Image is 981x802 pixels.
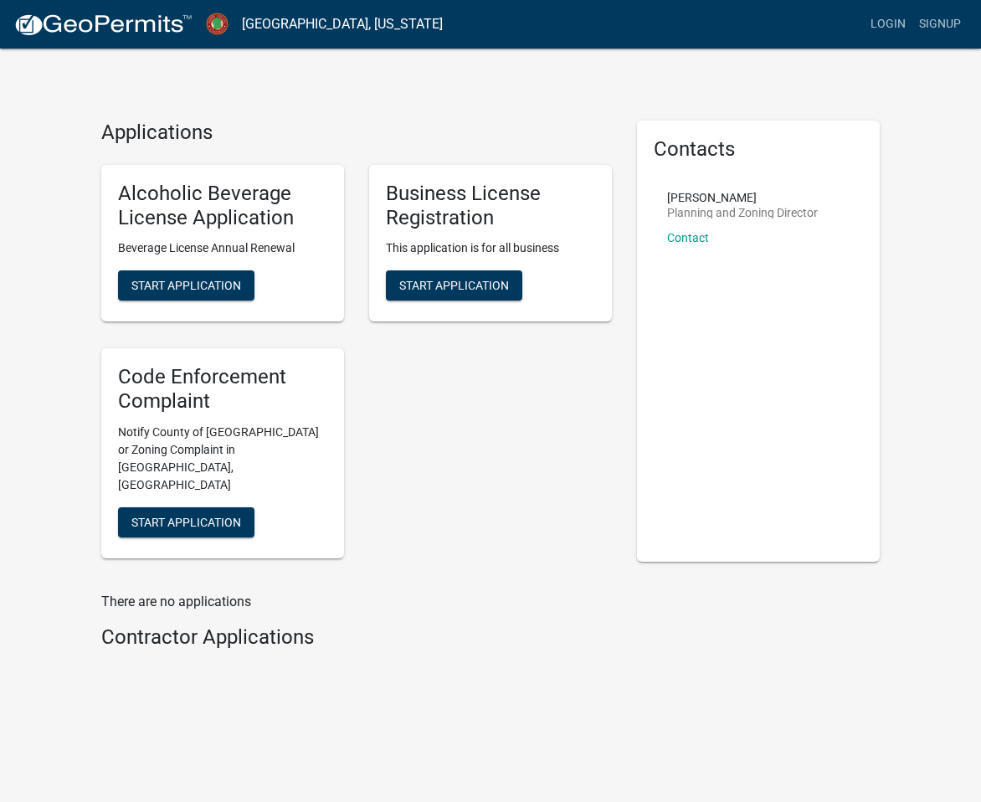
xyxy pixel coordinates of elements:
p: There are no applications [101,592,612,612]
a: Signup [912,8,968,40]
img: Jasper County, Georgia [206,13,229,35]
span: Start Application [131,279,241,292]
span: Start Application [399,279,509,292]
p: Beverage License Annual Renewal [118,239,327,257]
p: Planning and Zoning Director [667,207,818,218]
p: [PERSON_NAME] [667,192,818,203]
h5: Alcoholic Beverage License Application [118,182,327,230]
h4: Contractor Applications [101,625,612,650]
button: Start Application [118,507,254,537]
button: Start Application [118,270,254,301]
button: Start Application [386,270,522,301]
a: [GEOGRAPHIC_DATA], [US_STATE] [242,10,443,39]
a: Contact [667,231,709,244]
p: Notify County of [GEOGRAPHIC_DATA] or Zoning Complaint in [GEOGRAPHIC_DATA], [GEOGRAPHIC_DATA] [118,424,327,494]
h5: Code Enforcement Complaint [118,365,327,414]
wm-workflow-list-section: Contractor Applications [101,625,612,656]
h5: Contacts [654,137,863,162]
span: Start Application [131,515,241,528]
a: Login [864,8,912,40]
wm-workflow-list-section: Applications [101,121,612,572]
h4: Applications [101,121,612,145]
p: This application is for all business [386,239,595,257]
h5: Business License Registration [386,182,595,230]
